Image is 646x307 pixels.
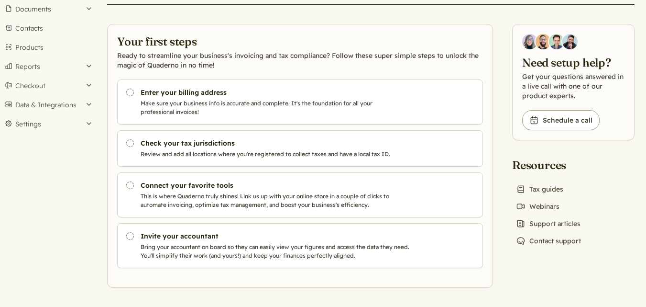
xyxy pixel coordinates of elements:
[117,80,483,125] a: Enter your billing address Make sure your business info is accurate and complete. It's the founda...
[512,234,585,248] a: Contact support
[141,88,411,97] h3: Enter your billing address
[141,99,411,116] p: Make sure your business info is accurate and complete. It's the foundation for all your professio...
[512,158,585,172] h2: Resources
[117,223,483,268] a: Invite your accountant Bring your accountant on board so they can easily view your figures and ac...
[522,110,600,130] a: Schedule a call
[141,231,411,241] h3: Invite your accountant
[522,55,624,70] h2: Need setup help?
[141,192,411,209] p: This is where Quaderno truly shines! Link us up with your online store in a couple of clicks to a...
[141,243,411,260] p: Bring your accountant on board so they can easily view your figures and access the data they need...
[117,130,483,167] a: Check your tax jurisdictions Review and add all locations where you're registered to collect taxe...
[512,200,563,213] a: Webinars
[549,34,564,49] img: Ivo Oltmans, Business Developer at Quaderno
[141,150,411,159] p: Review and add all locations where you're registered to collect taxes and have a local tax ID.
[117,34,483,49] h2: Your first steps
[536,34,551,49] img: Jairo Fumero, Account Executive at Quaderno
[141,138,411,148] h3: Check your tax jurisdictions
[512,182,567,196] a: Tax guides
[512,217,584,230] a: Support articles
[117,51,483,70] p: Ready to streamline your business's invoicing and tax compliance? Follow these super simple steps...
[522,72,624,101] p: Get your questions answered in a live call with one of our product experts.
[522,34,537,49] img: Diana Carrasco, Account Executive at Quaderno
[117,172,483,217] a: Connect your favorite tools This is where Quaderno truly shines! Link us up with your online stor...
[562,34,578,49] img: Javier Rubio, DevRel at Quaderno
[141,181,411,190] h3: Connect your favorite tools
